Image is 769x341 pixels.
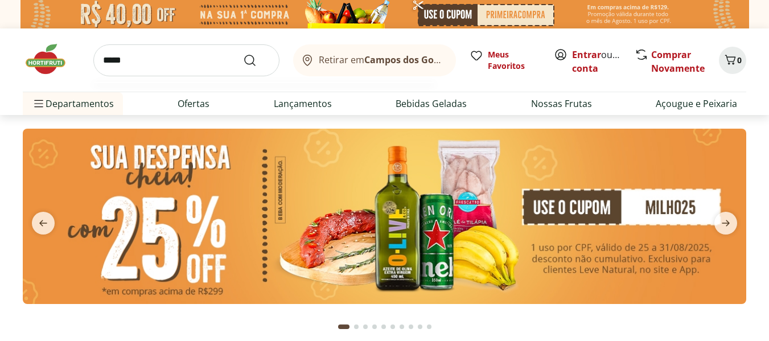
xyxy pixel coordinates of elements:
[416,313,425,340] button: Go to page 9 from fs-carousel
[396,97,467,110] a: Bebidas Geladas
[705,212,746,235] button: next
[178,97,209,110] a: Ofertas
[572,48,635,75] a: Criar conta
[397,313,406,340] button: Go to page 7 from fs-carousel
[352,313,361,340] button: Go to page 2 from fs-carousel
[319,55,445,65] span: Retirar em
[531,97,592,110] a: Nossas Frutas
[651,48,705,75] a: Comprar Novamente
[656,97,737,110] a: Açougue e Peixaria
[572,48,601,61] a: Entrar
[361,313,370,340] button: Go to page 3 from fs-carousel
[470,49,540,72] a: Meus Favoritos
[737,55,742,65] span: 0
[388,313,397,340] button: Go to page 6 from fs-carousel
[23,129,746,304] img: cupom
[572,48,623,75] span: ou
[406,313,416,340] button: Go to page 8 from fs-carousel
[293,44,456,76] button: Retirar emCampos dos Goytacazes/[GEOGRAPHIC_DATA]
[274,97,332,110] a: Lançamentos
[243,54,270,67] button: Submit Search
[370,313,379,340] button: Go to page 4 from fs-carousel
[336,313,352,340] button: Current page from fs-carousel
[364,54,571,66] b: Campos dos Goytacazes/[GEOGRAPHIC_DATA]
[32,90,46,117] button: Menu
[23,42,80,76] img: Hortifruti
[93,44,279,76] input: search
[32,90,114,117] span: Departamentos
[23,212,64,235] button: previous
[425,313,434,340] button: Go to page 10 from fs-carousel
[719,47,746,74] button: Carrinho
[488,49,540,72] span: Meus Favoritos
[379,313,388,340] button: Go to page 5 from fs-carousel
